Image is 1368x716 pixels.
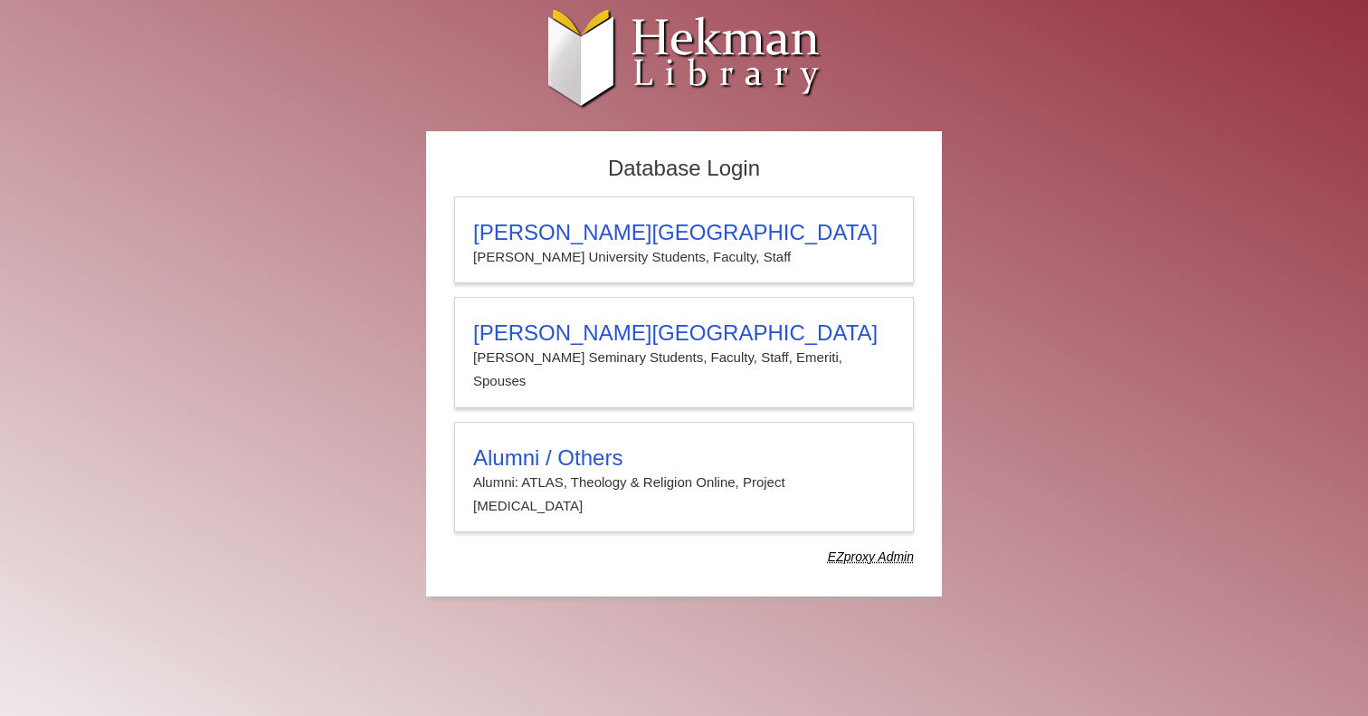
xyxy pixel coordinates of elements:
[473,220,895,245] h3: [PERSON_NAME][GEOGRAPHIC_DATA]
[454,196,914,283] a: [PERSON_NAME][GEOGRAPHIC_DATA][PERSON_NAME] University Students, Faculty, Staff
[445,150,923,187] h2: Database Login
[473,471,895,519] p: Alumni: ATLAS, Theology & Religion Online, Project [MEDICAL_DATA]
[473,346,895,394] p: [PERSON_NAME] Seminary Students, Faculty, Staff, Emeriti, Spouses
[828,549,914,564] dfn: Use Alumni login
[473,445,895,471] h3: Alumni / Others
[473,245,895,269] p: [PERSON_NAME] University Students, Faculty, Staff
[473,320,895,346] h3: [PERSON_NAME][GEOGRAPHIC_DATA]
[473,445,895,519] summary: Alumni / OthersAlumni: ATLAS, Theology & Religion Online, Project [MEDICAL_DATA]
[454,297,914,408] a: [PERSON_NAME][GEOGRAPHIC_DATA][PERSON_NAME] Seminary Students, Faculty, Staff, Emeriti, Spouses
